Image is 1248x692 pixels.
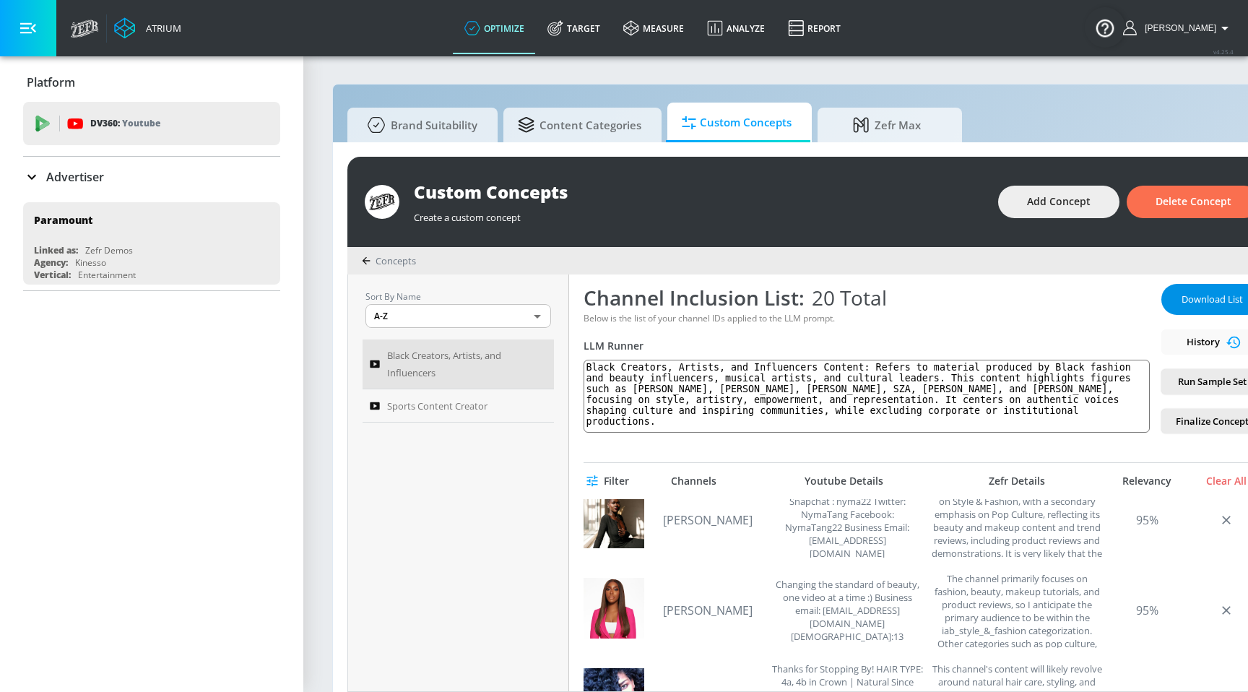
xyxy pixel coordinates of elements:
[23,202,280,285] div: ParamountLinked as:Zefr DemosAgency:KinessoVertical:Entertainment
[27,74,75,90] p: Platform
[776,2,852,54] a: Report
[998,186,1119,218] button: Add Concept
[78,269,136,281] div: Entertainment
[584,312,1150,324] div: Below is the list of your channel IDs applied to the LLM prompt.
[362,108,477,142] span: Brand Suitability
[414,204,984,224] div: Create a custom concept
[682,105,792,140] span: Custom Concepts
[1123,20,1234,37] button: [PERSON_NAME]
[376,254,416,267] span: Concepts
[1176,291,1248,308] span: Download List
[114,17,181,39] a: Atrium
[671,475,716,488] div: Channels
[23,157,280,197] div: Advertiser
[1111,475,1183,488] div: Relevancy
[930,572,1104,648] div: The channel primarily focuses on fashion, beauty, makeup tutorials, and product reviews, so I ant...
[518,108,641,142] span: Content Categories
[771,482,923,558] div: Instagram: Nyma Tang Snapchat : nyma22 Twitter: NymaTang Facebook: NymaTang22 Business Email: bus...
[387,347,527,381] span: Black Creators, Artists, and Influencers
[589,472,629,490] span: Filter
[1085,7,1125,48] button: Open Resource Center
[23,102,280,145] div: DV360: Youtube
[764,475,923,488] div: Youtube Details
[584,360,1150,433] textarea: Black Creators, Artists, and Influencers Content: Refers to material produced by Black fashion an...
[34,244,78,256] div: Linked as:
[34,256,68,269] div: Agency:
[584,468,635,495] button: Filter
[365,304,551,328] div: A-Z
[612,2,695,54] a: measure
[1156,193,1231,211] span: Delete Concept
[365,289,551,304] p: Sort By Name
[1111,572,1183,648] div: 95%
[805,284,887,311] span: 20 Total
[695,2,776,54] a: Analyze
[140,22,181,35] div: Atrium
[363,389,554,423] a: Sports Content Creator
[1111,482,1183,558] div: 95%
[771,572,923,648] div: Changing the standard of beauty, one video at a time :) Business email: management@jackieaina.com...
[34,213,92,227] div: Paramount
[832,108,942,142] span: Zefr Max
[930,482,1104,558] div: This channel is overwhelmingly focused on Style & Fashion, with a secondary emphasis on Pop Cultu...
[75,256,106,269] div: Kinesso
[453,2,536,54] a: optimize
[930,475,1104,488] div: Zefr Details
[363,339,554,389] a: Black Creators, Artists, and Influencers
[90,116,160,131] p: DV360:
[387,397,487,415] span: Sports Content Creator
[1213,48,1234,56] span: v 4.25.4
[536,2,612,54] a: Target
[1027,193,1091,211] span: Add Concept
[584,578,644,639] img: UCzJIliq68IHSn-Kwgjeg2AQ
[584,488,644,548] img: UCroDJPcFCf6DBmHns6Xeb8g
[362,254,416,267] div: Concepts
[584,284,1150,311] div: Channel Inclusion List:
[414,180,984,204] div: Custom Concepts
[663,602,764,618] a: [PERSON_NAME]
[584,339,1150,353] div: LLM Runner
[1139,23,1216,33] span: login as: justin.nim@zefr.com
[34,269,71,281] div: Vertical:
[663,512,764,528] a: [PERSON_NAME]
[46,169,104,185] p: Advertiser
[23,62,280,103] div: Platform
[122,116,160,131] p: Youtube
[85,244,133,256] div: Zefr Demos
